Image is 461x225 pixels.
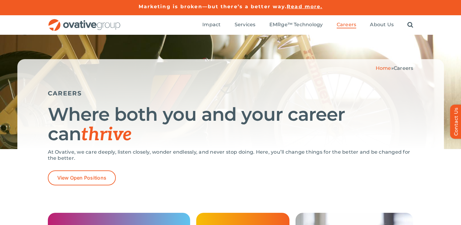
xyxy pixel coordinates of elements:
span: View Open Positions [57,175,107,181]
span: Careers [394,65,413,71]
a: Marketing is broken—but there’s a better way. [139,4,287,9]
a: View Open Positions [48,170,116,185]
a: Impact [202,22,221,28]
a: Read more. [287,4,322,9]
h1: Where both you and your career can [48,105,413,145]
a: About Us [370,22,394,28]
p: At Ovative, we care deeply, listen closely, wonder endlessly, and never stop doing. Here, you’ll ... [48,149,413,161]
a: Search [407,22,413,28]
a: Home [376,65,391,71]
span: » [376,65,413,71]
nav: Menu [202,15,413,35]
span: thrive [81,124,132,146]
a: OG_Full_horizontal_RGB [48,18,121,24]
a: Careers [337,22,356,28]
a: Services [235,22,256,28]
h5: CAREERS [48,90,413,97]
a: EMRge™ Technology [269,22,323,28]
